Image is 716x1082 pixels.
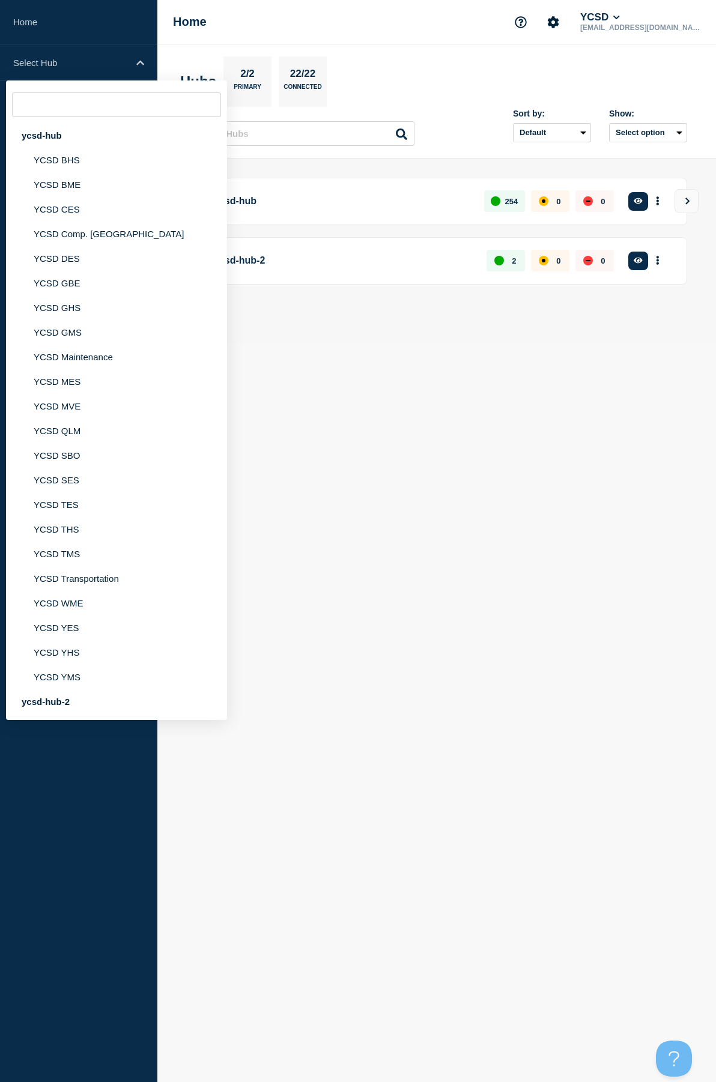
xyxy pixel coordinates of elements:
button: YCSD [578,11,622,23]
p: 0 [556,256,560,265]
button: More actions [650,250,666,272]
button: Account settings [541,10,566,35]
p: ycsd-hub [214,190,470,213]
li: YCSD GMS [6,320,227,345]
iframe: Help Scout Beacon - Open [656,1041,692,1077]
li: YCSD WME [6,591,227,615]
li: YCSD Comp. [GEOGRAPHIC_DATA] [6,222,227,246]
li: YCSD Transportation [6,566,227,591]
li: YCSD BHS [6,148,227,172]
li: YCSD BME [6,172,227,197]
li: YCSD TES [6,492,227,517]
p: 0 [556,197,560,206]
li: YCSD SES [6,468,227,492]
li: YCSD DES [6,246,227,271]
h1: Home [173,15,207,29]
div: down [583,196,593,206]
p: [EMAIL_ADDRESS][DOMAIN_NAME] [578,23,703,32]
li: YCSD YHS [6,640,227,665]
div: ycsd-hub [6,123,227,148]
li: YCSD TMS [6,542,227,566]
li: YCSD Maintenance [6,345,227,369]
p: Select Hub [13,58,129,68]
button: More actions [650,190,666,213]
li: YCSD YES [6,615,227,640]
li: YCSD YMS [6,665,227,689]
p: 2/2 [236,68,259,83]
li: YCSD CES [6,197,227,222]
button: Support [508,10,533,35]
div: affected [539,256,548,265]
div: up [494,256,504,265]
p: 22/22 [285,68,320,83]
p: ycsd-hub-2 [214,250,473,272]
li: YCSD MVE [6,394,227,419]
div: affected [539,196,548,206]
p: 254 [505,197,518,206]
div: up [491,196,500,206]
p: 2 [512,256,516,265]
input: Search Hubs [186,121,414,146]
button: Select option [609,123,687,142]
div: down [583,256,593,265]
li: YCSD SBO [6,443,227,468]
select: Sort by [513,123,591,142]
li: YCSD MES [6,369,227,394]
p: Connected [284,83,321,96]
div: Sort by: [513,109,591,118]
p: 0 [601,256,605,265]
p: Primary [234,83,261,96]
li: YCSD THS [6,517,227,542]
li: YCSD GBE [6,271,227,295]
p: 0 [601,197,605,206]
h2: Hubs [180,73,216,90]
li: YCSD QLM [6,419,227,443]
li: YCSD GHS [6,295,227,320]
button: View [675,189,699,213]
div: Show: [609,109,687,118]
div: ycsd-hub-2 [6,689,227,714]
